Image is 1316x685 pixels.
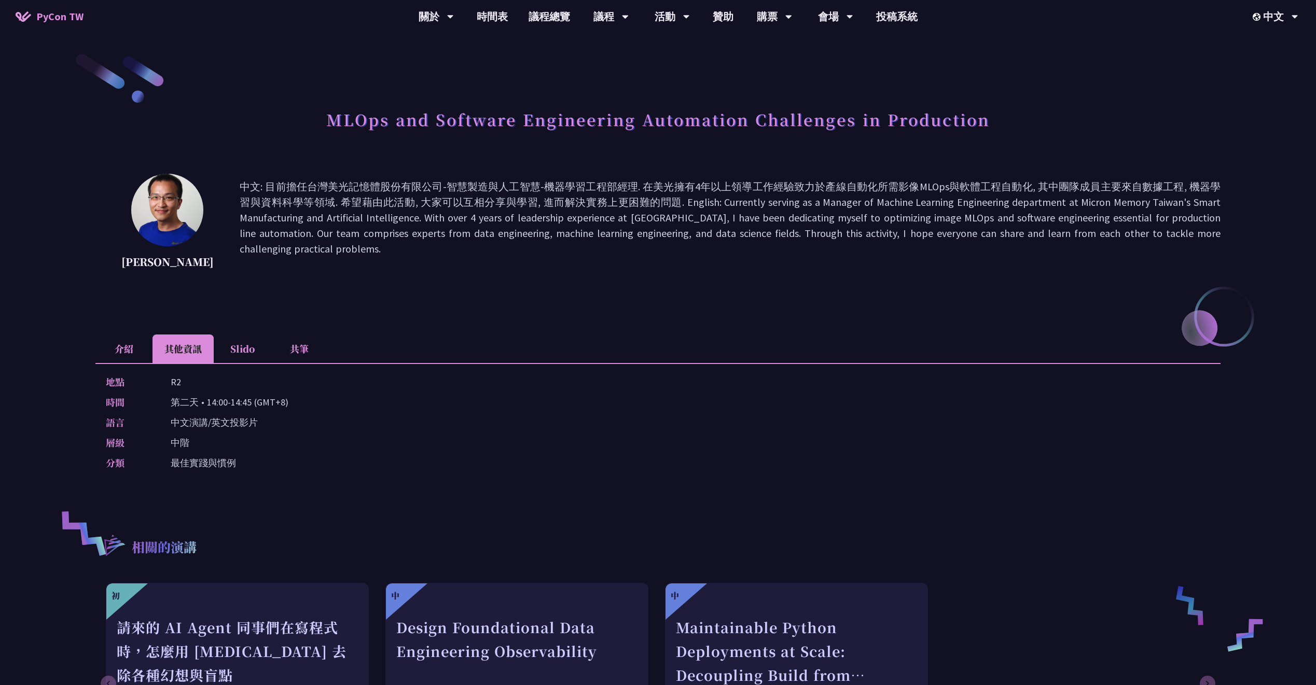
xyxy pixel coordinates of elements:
[36,9,84,24] span: PyCon TW
[171,374,181,389] p: R2
[271,334,328,363] li: 共筆
[89,520,139,570] img: r3.8d01567.svg
[95,334,153,363] li: 介紹
[326,104,990,135] h1: MLOps and Software Engineering Automation Challenges in Production
[5,4,94,30] a: PyCon TW
[16,11,31,22] img: Home icon of PyCon TW 2025
[131,174,203,246] img: 程俊培
[106,395,150,410] p: 時間
[240,179,1221,272] p: 中文: 目前擔任台灣美光記憶體股份有限公司-智慧製造與人工智慧-機器學習工程部經理. 在美光擁有4年以上領導工作經驗致力於產線自動化所需影像MLOps與軟體工程自動化, 其中團隊成員主要來自數據...
[106,435,150,450] p: 層級
[106,374,150,389] p: 地點
[121,254,214,270] p: [PERSON_NAME]
[112,590,120,602] div: 初
[171,415,258,430] p: 中文演講/英文投影片
[106,455,150,470] p: 分類
[106,415,150,430] p: 語言
[391,590,399,602] div: 中
[171,455,236,470] p: 最佳實踐與慣例
[132,538,197,558] p: 相關的演講
[214,334,271,363] li: Slido
[1253,13,1263,21] img: Locale Icon
[671,590,679,602] div: 中
[171,435,189,450] p: 中階
[153,334,214,363] li: 其他資訊
[171,395,288,410] p: 第二天 • 14:00-14:45 (GMT+8)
